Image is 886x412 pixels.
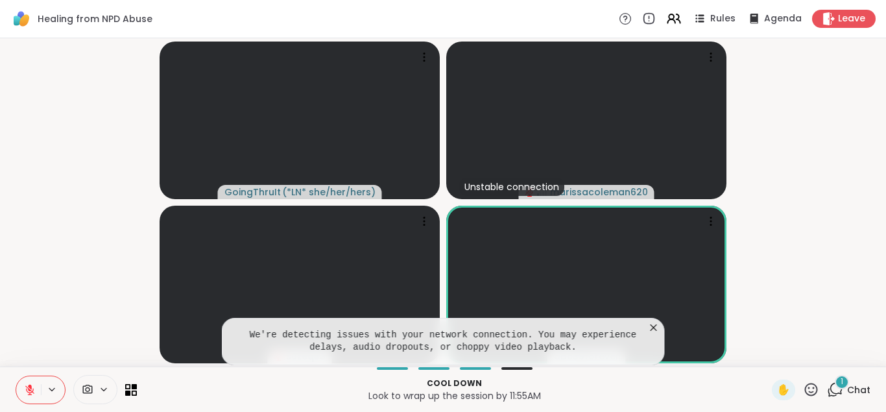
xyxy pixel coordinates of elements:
span: 1 [841,376,843,387]
span: Rules [710,12,736,25]
span: GoingThruIt [224,186,281,199]
p: Cool down [145,378,764,389]
p: Look to wrap up the session by 11:55AM [145,389,764,402]
span: Leave [838,12,865,25]
div: Unstable connection [459,178,564,196]
span: Agenda [764,12,802,25]
img: ShareWell Logomark [10,8,32,30]
pre: We're detecting issues with your network connection. You may experience delays, audio dropouts, o... [238,329,649,354]
span: Chat [847,383,870,396]
span: ( *LN* she/her/hers ) [282,186,376,199]
span: marissacoleman620 [550,186,648,199]
span: Healing from NPD Abuse [38,12,152,25]
span: ✋ [777,382,790,398]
